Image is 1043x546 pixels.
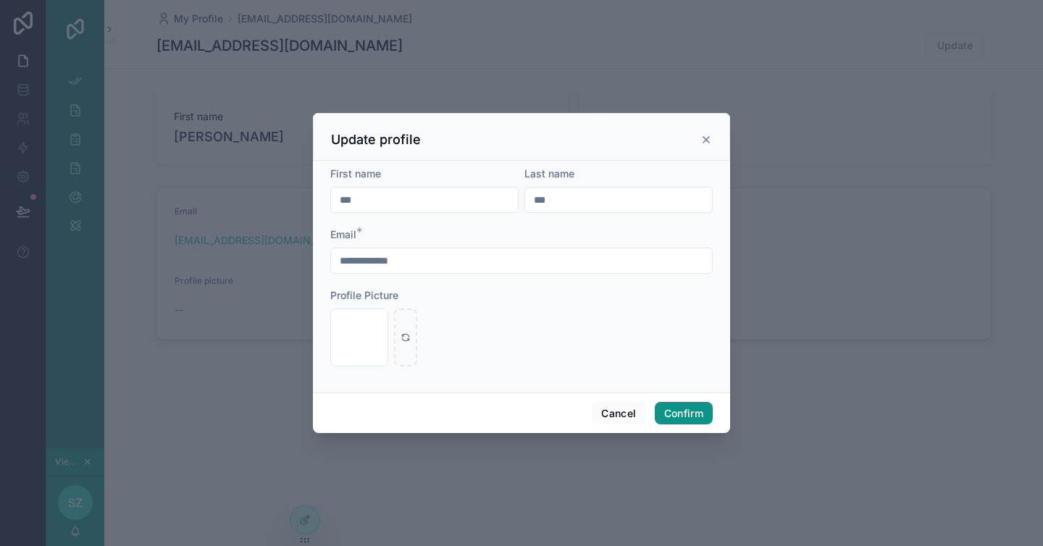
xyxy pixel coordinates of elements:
[592,402,645,425] button: Cancel
[524,167,574,180] span: Last name
[330,228,356,240] span: Email
[331,131,421,148] h3: Update profile
[655,402,713,425] button: Confirm
[330,167,381,180] span: First name
[330,289,398,301] span: Profile Picture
